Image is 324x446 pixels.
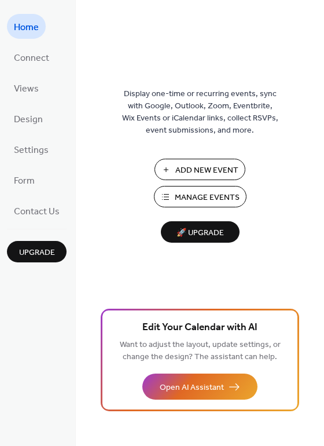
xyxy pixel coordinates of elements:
[142,320,257,336] span: Edit Your Calendar with AI
[7,45,56,70] a: Connect
[160,382,224,394] span: Open AI Assistant
[122,88,278,137] span: Display one-time or recurring events, sync with Google, Outlook, Zoom, Eventbrite, Wix Events or ...
[14,111,43,129] span: Design
[7,241,67,262] button: Upgrade
[7,75,46,100] a: Views
[14,49,49,67] span: Connect
[154,159,245,180] button: Add New Event
[168,225,233,241] span: 🚀 Upgrade
[7,167,42,192] a: Form
[7,198,67,223] a: Contact Us
[7,137,56,162] a: Settings
[19,247,55,259] span: Upgrade
[14,80,39,98] span: Views
[7,14,46,39] a: Home
[142,374,257,400] button: Open AI Assistant
[161,221,240,243] button: 🚀 Upgrade
[120,337,281,365] span: Want to adjust the layout, update settings, or change the design? The assistant can help.
[7,106,50,131] a: Design
[14,141,49,159] span: Settings
[175,192,240,204] span: Manage Events
[14,19,39,36] span: Home
[175,164,238,177] span: Add New Event
[154,186,246,207] button: Manage Events
[14,203,60,221] span: Contact Us
[14,172,35,190] span: Form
